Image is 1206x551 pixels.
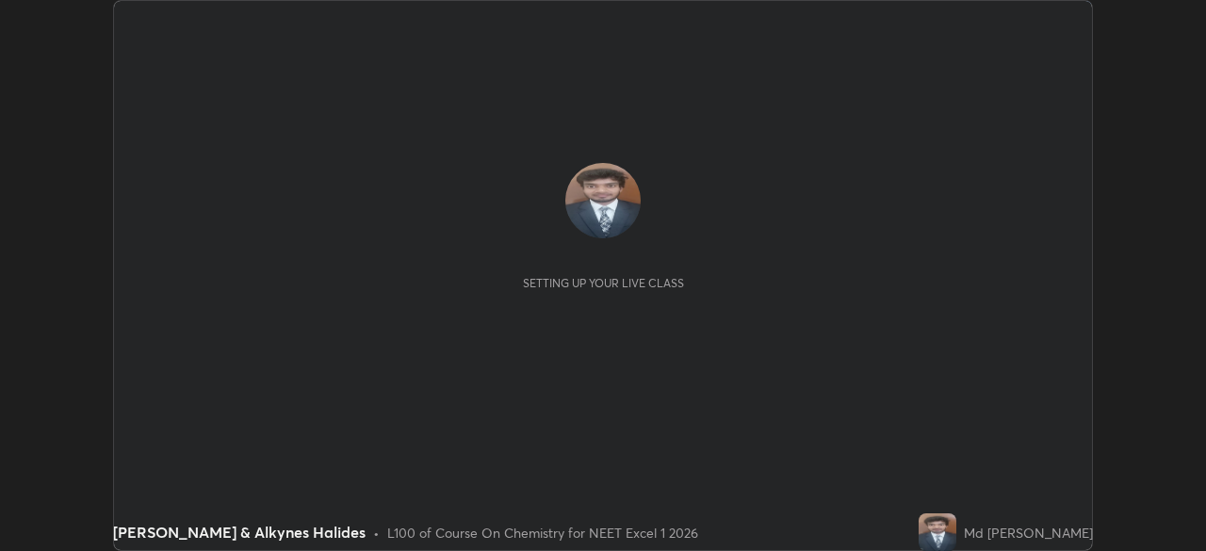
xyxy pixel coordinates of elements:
div: Md [PERSON_NAME] [964,523,1093,543]
div: [PERSON_NAME] & Alkynes Halides [113,521,366,543]
div: • [373,523,380,543]
div: Setting up your live class [523,276,684,290]
div: L100 of Course On Chemistry for NEET Excel 1 2026 [387,523,698,543]
img: e0acffa0484246febffe2fc9295e57c4.jpg [919,513,956,551]
img: e0acffa0484246febffe2fc9295e57c4.jpg [565,163,641,238]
